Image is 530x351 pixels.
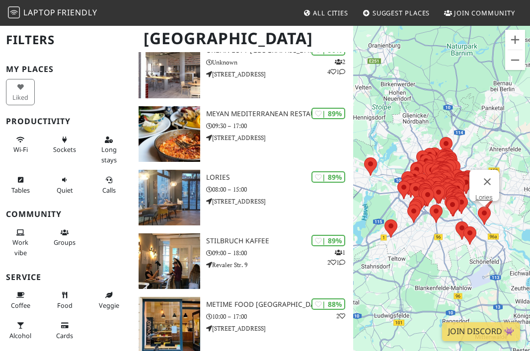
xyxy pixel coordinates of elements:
p: 2 4 1 [327,57,345,76]
button: Schließen [475,170,499,194]
a: Meyan Mediterranean Restaurant | 89% Meyan Mediterranean Restaurant 09:30 – 17:00 [STREET_ADDRESS] [133,106,354,162]
span: Laptop [23,7,56,18]
button: Food [50,287,79,313]
button: Veggie [94,287,123,313]
div: | 89% [311,171,345,183]
h2: Filters [6,25,127,55]
button: Cards [50,317,79,344]
span: Alcohol [9,331,31,340]
button: Coffee [6,287,35,313]
div: | 89% [311,108,345,119]
span: Long stays [101,145,117,164]
span: Suggest Places [373,8,430,17]
a: Stilbruch Kaffee | 89% 121 Stilbruch Kaffee 09:00 – 18:00 Revaler Str. 9 [133,233,354,289]
h3: My Places [6,65,127,74]
a: Suggest Places [359,4,434,22]
span: Stable Wi-Fi [13,145,28,154]
h3: Stilbruch Kaffee [206,237,353,245]
h1: [GEOGRAPHIC_DATA] [136,25,352,52]
span: Quiet [57,186,73,195]
span: Join Community [454,8,515,17]
span: Video/audio calls [102,186,116,195]
button: Wi-Fi [6,132,35,158]
div: | 89% [311,235,345,246]
span: Group tables [54,238,76,247]
span: People working [12,238,28,257]
p: [STREET_ADDRESS] [206,70,353,79]
p: [STREET_ADDRESS] [206,197,353,206]
button: Long stays [94,132,123,168]
p: 10:00 – 17:00 [206,312,353,321]
button: Calls [94,172,123,198]
p: 09:00 – 18:00 [206,248,353,258]
span: Work-friendly tables [11,186,30,195]
button: Vergrößern [505,30,525,50]
p: 09:30 – 17:00 [206,121,353,131]
span: Veggie [99,301,119,310]
a: Lories | 89% Lories 08:00 – 15:00 [STREET_ADDRESS] [133,170,354,225]
p: 08:00 – 15:00 [206,185,353,194]
button: Groups [50,224,79,251]
a: Lories [475,194,493,201]
p: [STREET_ADDRESS] [206,324,353,333]
a: URBAN LOFT Berlin | 90% 241 URBAN LOFT [GEOGRAPHIC_DATA] Unknown [STREET_ADDRESS] [133,43,354,98]
button: Work vibe [6,224,35,261]
span: Friendly [57,7,97,18]
h3: Service [6,273,127,282]
p: 1 2 1 [327,248,345,267]
span: Food [57,301,73,310]
button: Verkleinern [505,50,525,70]
img: Stilbruch Kaffee [139,233,200,289]
span: Coffee [11,301,30,310]
p: [STREET_ADDRESS] [206,133,353,142]
button: Quiet [50,172,79,198]
p: 2 [336,311,345,321]
h3: Productivity [6,117,127,126]
span: All Cities [313,8,348,17]
img: Lories [139,170,200,225]
span: Power sockets [53,145,76,154]
div: | 88% [311,298,345,310]
a: All Cities [299,4,352,22]
h3: metime food [GEOGRAPHIC_DATA] [206,300,353,309]
button: Tables [6,172,35,198]
button: Sockets [50,132,79,158]
h3: Community [6,210,127,219]
a: Join Community [440,4,519,22]
span: Credit cards [56,331,73,340]
h3: Meyan Mediterranean Restaurant [206,110,353,118]
img: URBAN LOFT Berlin [139,43,200,98]
h3: Lories [206,173,353,182]
button: Alcohol [6,317,35,344]
p: Revaler Str. 9 [206,260,353,270]
img: Meyan Mediterranean Restaurant [139,106,200,162]
a: LaptopFriendly LaptopFriendly [8,4,97,22]
img: LaptopFriendly [8,6,20,18]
